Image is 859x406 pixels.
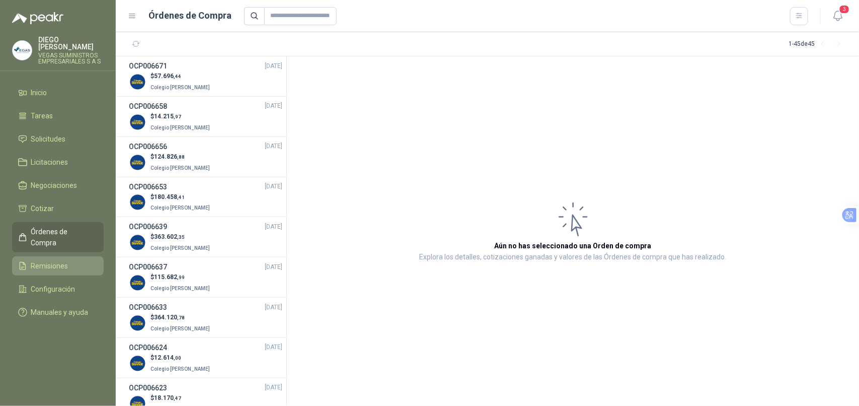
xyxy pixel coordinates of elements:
span: [DATE] [265,142,282,151]
a: Inicio [12,83,104,102]
p: DIEGO [PERSON_NAME] [38,36,104,50]
img: Company Logo [129,113,146,131]
button: 3 [829,7,847,25]
h3: OCP006671 [129,60,167,72]
h3: OCP006653 [129,181,167,192]
span: 180.458 [154,193,185,200]
span: ,35 [177,234,185,240]
a: OCP006658[DATE] Company Logo$14.215,97Colegio [PERSON_NAME] [129,101,282,132]
h3: OCP006658 [129,101,167,112]
span: ,99 [177,275,185,280]
span: [DATE] [265,343,282,352]
p: $ [150,72,212,81]
a: Negociaciones [12,176,104,195]
a: OCP006624[DATE] Company Logo$12.614,00Colegio [PERSON_NAME] [129,342,282,374]
p: $ [150,273,212,282]
span: Inicio [31,87,47,98]
span: Colegio [PERSON_NAME] [150,205,210,211]
span: Remisiones [31,260,68,272]
a: Solicitudes [12,129,104,149]
p: $ [150,313,212,322]
span: Colegio [PERSON_NAME] [150,366,210,372]
span: 3 [839,5,850,14]
span: Colegio [PERSON_NAME] [150,125,210,130]
span: ,00 [174,355,181,361]
p: $ [150,192,212,202]
span: [DATE] [265,222,282,232]
span: ,44 [174,74,181,79]
p: $ [150,152,212,162]
span: Colegio [PERSON_NAME] [150,286,210,291]
span: 18.170 [154,394,181,401]
span: 364.120 [154,314,185,321]
span: Cotizar [31,203,54,214]
h3: OCP006639 [129,221,167,232]
p: Explora los detalles, cotizaciones ganadas y valores de las Órdenes de compra que has realizado. [420,251,727,263]
span: ,97 [174,114,181,119]
a: Órdenes de Compra [12,222,104,252]
span: Colegio [PERSON_NAME] [150,245,210,251]
span: Órdenes de Compra [31,226,94,248]
span: 12.614 [154,354,181,361]
h3: OCP006637 [129,261,167,273]
img: Company Logo [129,355,146,372]
div: 1 - 45 de 45 [789,36,847,52]
span: ,41 [177,194,185,200]
a: OCP006656[DATE] Company Logo$124.826,88Colegio [PERSON_NAME] [129,141,282,173]
span: [DATE] [265,182,282,191]
a: Manuales y ayuda [12,303,104,322]
a: Cotizar [12,199,104,218]
h3: OCP006633 [129,302,167,313]
span: 57.696 [154,73,181,80]
span: Manuales y ayuda [31,307,89,318]
span: Tareas [31,110,53,121]
a: OCP006639[DATE] Company Logo$363.602,35Colegio [PERSON_NAME] [129,221,282,253]
img: Company Logo [129,73,146,91]
a: Configuración [12,280,104,299]
img: Company Logo [129,193,146,211]
span: ,78 [177,315,185,320]
a: Tareas [12,106,104,125]
span: 363.602 [154,233,185,240]
p: $ [150,232,212,242]
span: Colegio [PERSON_NAME] [150,326,210,331]
img: Company Logo [129,234,146,251]
a: OCP006671[DATE] Company Logo$57.696,44Colegio [PERSON_NAME] [129,60,282,92]
span: Licitaciones [31,157,68,168]
span: Negociaciones [31,180,77,191]
p: $ [150,112,212,121]
img: Company Logo [129,314,146,332]
span: [DATE] [265,101,282,111]
span: [DATE] [265,61,282,71]
span: ,88 [177,154,185,160]
span: [DATE] [265,262,282,272]
h3: Aún no has seleccionado una Orden de compra [495,240,652,251]
span: 115.682 [154,274,185,281]
p: $ [150,393,212,403]
a: Remisiones [12,256,104,276]
span: Colegio [PERSON_NAME] [150,165,210,171]
span: [DATE] [265,383,282,392]
img: Company Logo [129,154,146,171]
span: 14.215 [154,113,181,120]
span: Configuración [31,284,75,295]
h1: Órdenes de Compra [149,9,232,23]
span: [DATE] [265,303,282,312]
img: Company Logo [129,274,146,292]
img: Company Logo [13,41,32,60]
a: OCP006637[DATE] Company Logo$115.682,99Colegio [PERSON_NAME] [129,261,282,293]
a: Licitaciones [12,153,104,172]
a: OCP006633[DATE] Company Logo$364.120,78Colegio [PERSON_NAME] [129,302,282,333]
a: OCP006653[DATE] Company Logo$180.458,41Colegio [PERSON_NAME] [129,181,282,213]
h3: OCP006623 [129,382,167,393]
p: VEGAS SUMINISTROS EMPRESARIALES S A S [38,52,104,64]
span: Solicitudes [31,133,66,145]
span: Colegio [PERSON_NAME] [150,85,210,90]
h3: OCP006624 [129,342,167,353]
h3: OCP006656 [129,141,167,152]
img: Logo peakr [12,12,63,24]
p: $ [150,353,212,363]
span: ,47 [174,395,181,401]
span: 124.826 [154,153,185,160]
